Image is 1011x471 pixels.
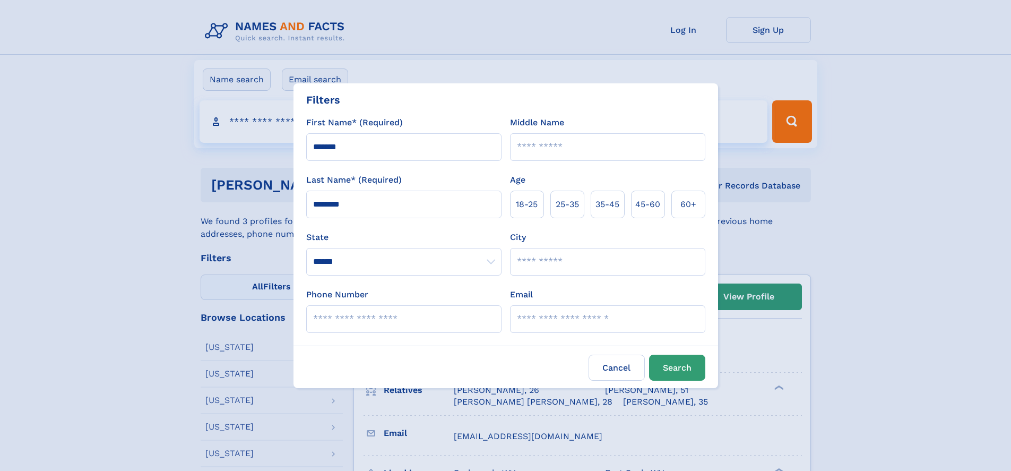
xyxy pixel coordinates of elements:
[306,288,368,301] label: Phone Number
[649,355,705,381] button: Search
[510,116,564,129] label: Middle Name
[510,288,533,301] label: Email
[680,198,696,211] span: 60+
[635,198,660,211] span: 45‑60
[589,355,645,381] label: Cancel
[306,92,340,108] div: Filters
[306,174,402,186] label: Last Name* (Required)
[556,198,579,211] span: 25‑35
[595,198,619,211] span: 35‑45
[306,231,502,244] label: State
[306,116,403,129] label: First Name* (Required)
[516,198,538,211] span: 18‑25
[510,231,526,244] label: City
[510,174,525,186] label: Age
